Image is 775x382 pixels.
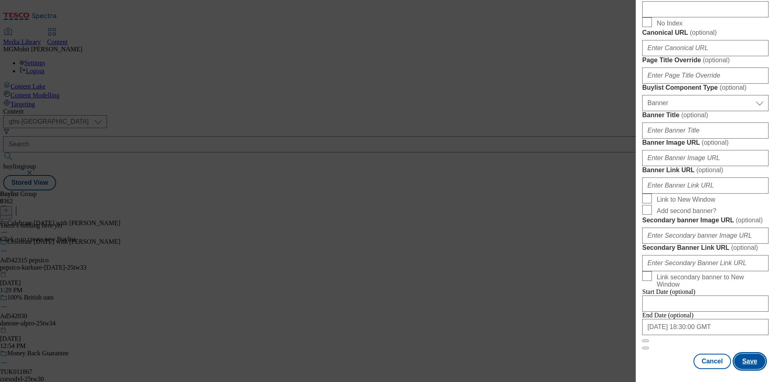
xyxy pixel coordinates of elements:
[642,295,769,312] input: Enter Date
[657,20,683,27] span: No Index
[642,68,769,84] input: Enter Page Title Override
[642,312,693,319] span: End Date (optional)
[642,228,769,244] input: Enter Secondary banner Image URL
[642,319,769,335] input: Enter Date
[657,274,765,288] span: Link secondary banner to New Window
[642,288,695,295] span: Start Date (optional)
[657,196,715,203] span: Link to New Window
[657,207,716,215] span: Add second banner?
[642,139,769,147] label: Banner Image URL
[642,111,769,119] label: Banner Title
[690,29,717,36] span: ( optional )
[642,177,769,194] input: Enter Banner Link URL
[642,244,769,252] label: Secondary Banner Link URL
[642,255,769,271] input: Enter Secondary Banner Link URL
[642,56,769,64] label: Page Title Override
[642,166,769,174] label: Banner Link URL
[720,84,747,91] span: ( optional )
[642,216,769,224] label: Secondary banner Image URL
[702,139,729,146] span: ( optional )
[731,244,758,251] span: ( optional )
[693,354,731,369] button: Cancel
[642,29,769,37] label: Canonical URL
[642,150,769,166] input: Enter Banner Image URL
[736,217,763,224] span: ( optional )
[642,40,769,56] input: Enter Canonical URL
[642,84,769,92] label: Buylist Component Type
[703,57,730,63] span: ( optional )
[734,354,765,369] button: Save
[642,340,649,342] button: Close
[642,1,769,17] input: Enter Description
[642,122,769,139] input: Enter Banner Title
[681,112,708,118] span: ( optional )
[696,167,723,173] span: ( optional )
